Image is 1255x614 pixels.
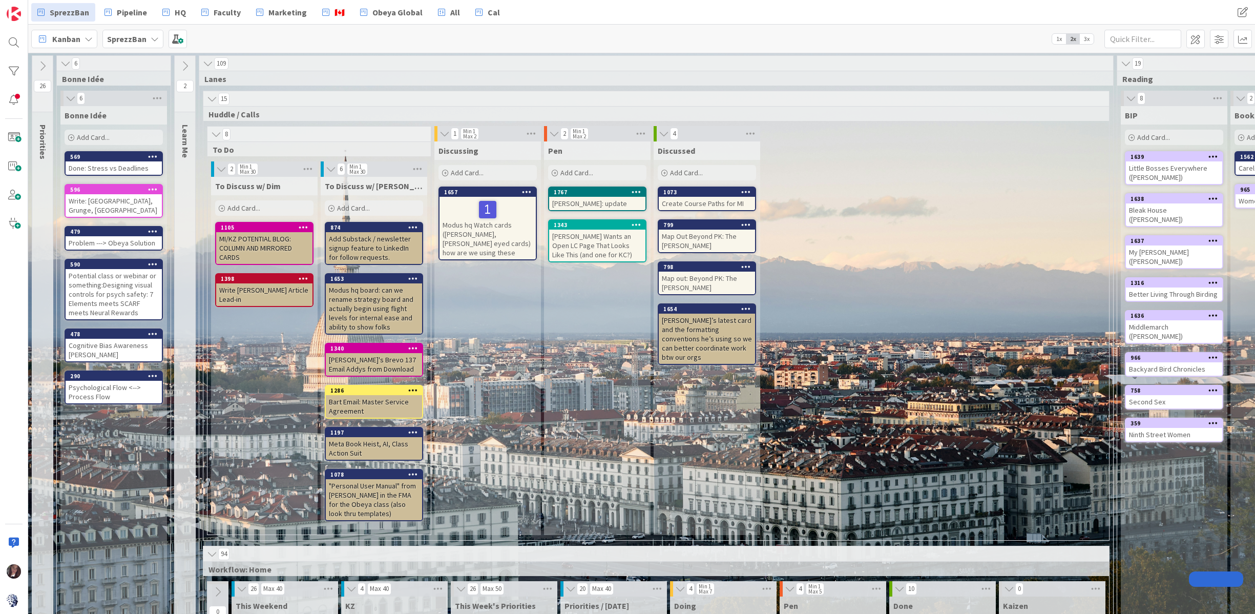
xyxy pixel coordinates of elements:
a: 874Add Substack / newsletter signup feature to LinkedIn for follow requests. [325,222,423,265]
span: Add Card... [670,168,703,177]
a: 359Ninth Street Women [1125,418,1223,442]
div: 758 [1126,386,1222,395]
div: 758 [1131,387,1222,394]
div: "Personal User Manual" from [PERSON_NAME] in the FMA for the Obeya class (also look thru templates) [326,479,422,520]
span: 2 [560,128,569,140]
span: Add Card... [337,203,370,213]
div: 1343[PERSON_NAME] Wants an Open LC Page That Looks Like This (and one for KC?) [549,220,645,261]
input: Quick Filter... [1104,30,1181,48]
span: 4 [686,583,695,595]
div: 1654 [663,305,755,313]
div: Ninth Street Women [1126,428,1222,441]
div: 874 [326,223,422,232]
div: 478 [70,331,162,338]
div: [PERSON_NAME]: update [549,197,645,210]
div: Add Substack / newsletter signup feature to LinkedIn for follow requests. [326,232,422,264]
span: KZ [345,601,355,611]
span: Faculty [214,6,241,18]
div: 1343 [549,220,645,230]
a: 1637My [PERSON_NAME] ([PERSON_NAME]) [1125,235,1223,269]
div: 1197Meta Book Heist, AI, Class Action Suit [326,428,422,460]
a: 596Write: [GEOGRAPHIC_DATA], Grunge, [GEOGRAPHIC_DATA] [65,184,163,218]
span: Pen [784,601,798,611]
a: 1654[PERSON_NAME]’s latest card and the formatting conventions he’s using so we can better coordi... [658,303,756,365]
a: 1340[PERSON_NAME]'s Brevo 137 Email Addys from Download [325,343,423,377]
span: Cal [488,6,500,18]
a: 1767[PERSON_NAME]: update [548,187,646,211]
div: 1316 [1126,278,1222,288]
span: 0 [1015,583,1023,595]
span: To Discuss w/ Jim [325,181,423,191]
a: 479Problem ---> Obeya Solution [65,226,163,251]
div: Map out: Beyond PK: The [PERSON_NAME] [659,272,755,294]
span: 1 [451,128,459,140]
div: 590 [70,261,162,268]
div: 569 [66,152,162,161]
a: 1636Middlemarch ([PERSON_NAME]) [1125,310,1223,344]
a: Marketing [250,3,313,22]
a: 758Second Sex [1125,385,1223,410]
div: 1657Modus hq Watch cards ([PERSON_NAME], [PERSON_NAME] eyed cards) how are we using these [440,188,536,259]
a: All [432,3,466,22]
span: To Do [213,145,418,155]
div: 1340 [330,345,422,352]
div: 596 [70,186,162,193]
div: Max 40 [370,586,389,591]
span: Bonne Idée [62,74,158,84]
span: Discussing [438,146,478,156]
span: Marketing [268,6,307,18]
div: 1073Create Course Paths for MI [659,188,755,210]
span: 3x [1080,34,1094,44]
div: 1654 [659,304,755,314]
div: Modus hq Watch cards ([PERSON_NAME], [PERSON_NAME] eyed cards) how are we using these [440,197,536,259]
div: 1105MI/KZ POTENTIAL BLOG: COLUMN AND MIRRORED CARDS [216,223,312,264]
span: BIP [1125,110,1138,120]
span: Add Card... [227,203,260,213]
span: Discussed [658,146,695,156]
div: 1340[PERSON_NAME]'s Brevo 137 Email Addys from Download [326,344,422,376]
span: Kanban [52,33,80,45]
span: All [450,6,460,18]
div: 479Problem ---> Obeya Solution [66,227,162,250]
div: Max 40 [263,586,282,591]
span: Add Card... [560,168,593,177]
div: 290 [70,373,162,380]
div: 1767 [549,188,645,197]
span: 2 [176,80,194,92]
span: 2 [1247,92,1255,105]
a: 1638Bleak House ([PERSON_NAME]) [1125,193,1223,227]
div: 290Psychological Flow <--> Process Flow [66,372,162,403]
span: 26 [248,583,259,595]
a: 290Psychological Flow <--> Process Flow [65,371,163,404]
div: Middlemarch ([PERSON_NAME]) [1126,320,1222,343]
div: 966 [1131,354,1222,361]
div: Map Out Beyond PK: The [PERSON_NAME] [659,230,755,252]
span: Bonne Idée [65,110,107,120]
div: 1654[PERSON_NAME]’s latest card and the formatting conventions he’s using so we can better coordi... [659,304,755,364]
span: Priorities / Today [564,601,629,611]
div: 1286 [326,386,422,395]
div: 1767 [554,189,645,196]
div: 478 [66,330,162,339]
span: Pen [548,146,562,156]
div: 966 [1126,353,1222,362]
a: 799Map Out Beyond PK: The [PERSON_NAME] [658,219,756,253]
div: 1636 [1131,312,1222,319]
div: 1078 [326,470,422,479]
img: TD [7,564,21,579]
div: 1639Little Bosses Everywhere ([PERSON_NAME]) [1126,152,1222,184]
a: Faculty [195,3,247,22]
span: To Discuss w/ Dim [215,181,281,191]
div: 1636 [1126,311,1222,320]
div: 874Add Substack / newsletter signup feature to LinkedIn for follow requests. [326,223,422,264]
span: This Weekend [236,601,287,611]
span: 1x [1052,34,1066,44]
div: 569 [70,153,162,160]
a: Obeya Global [354,3,429,22]
div: 1316 [1131,279,1222,286]
div: 1398Write [PERSON_NAME] Article Lead-in [216,274,312,306]
span: 4 [358,583,366,595]
span: 109 [214,57,228,70]
a: 590Potential class or webinar or something:Designing visual controls for psych safety: 7 Elements... [65,259,163,320]
a: 1105MI/KZ POTENTIAL BLOG: COLUMN AND MIRRORED CARDS [215,222,313,265]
